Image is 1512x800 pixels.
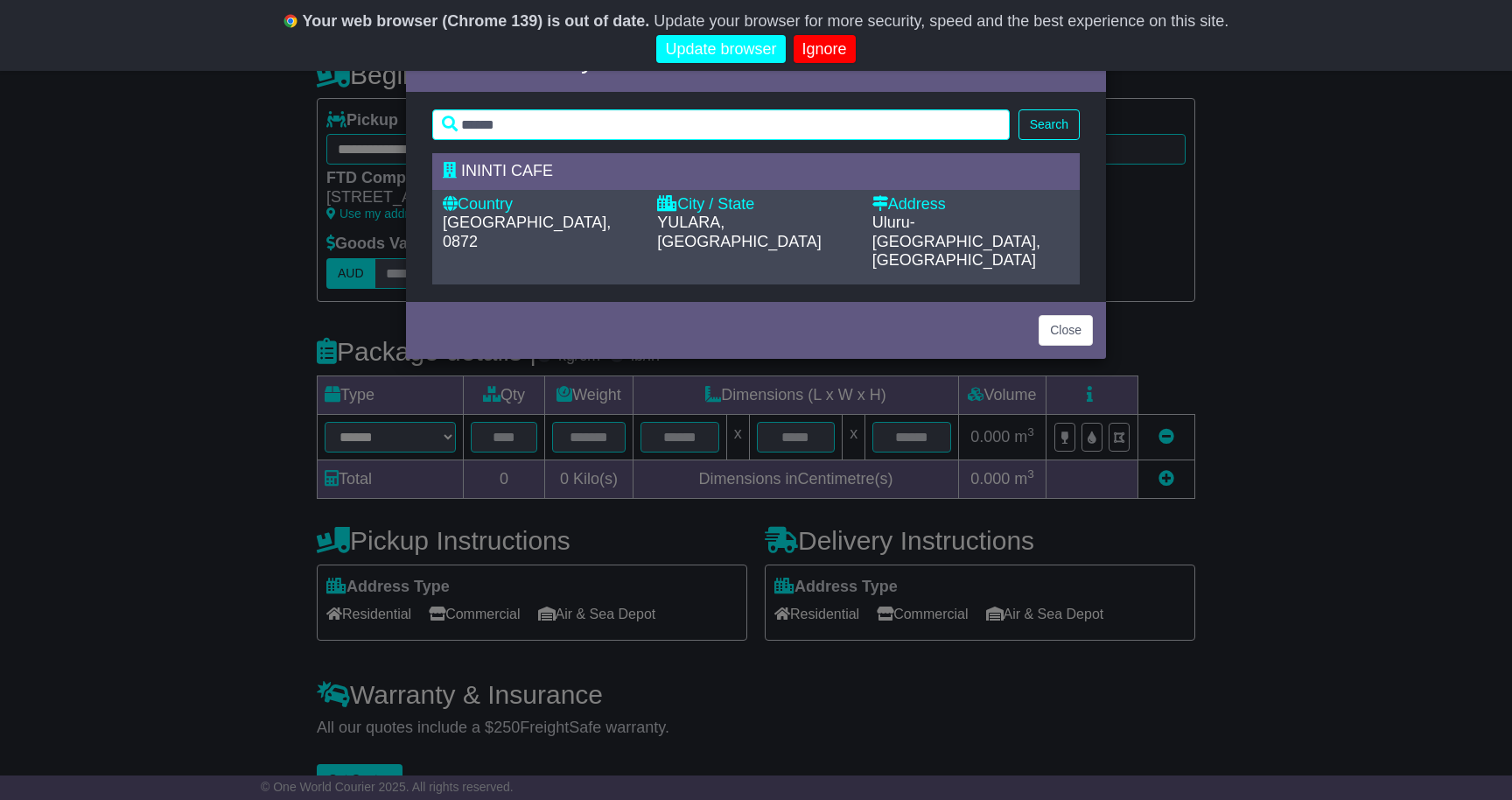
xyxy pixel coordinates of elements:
span: YULARA, [GEOGRAPHIC_DATA] [657,214,821,250]
span: [GEOGRAPHIC_DATA], 0872 [443,214,611,250]
div: Address [872,195,1069,214]
a: Ignore [794,35,856,64]
b: Your web browser (Chrome 139) is out of date. [303,12,650,30]
span: Update your browser for more security, speed and the best experience on this site. [654,12,1228,30]
div: Country [443,195,640,214]
span: Uluru-[GEOGRAPHIC_DATA], [GEOGRAPHIC_DATA] [872,214,1040,269]
button: Search [1018,109,1080,140]
span: ININTI CAFE [461,162,553,179]
div: City / State [657,195,854,214]
a: Update browser [656,35,785,64]
button: Close [1039,315,1093,346]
